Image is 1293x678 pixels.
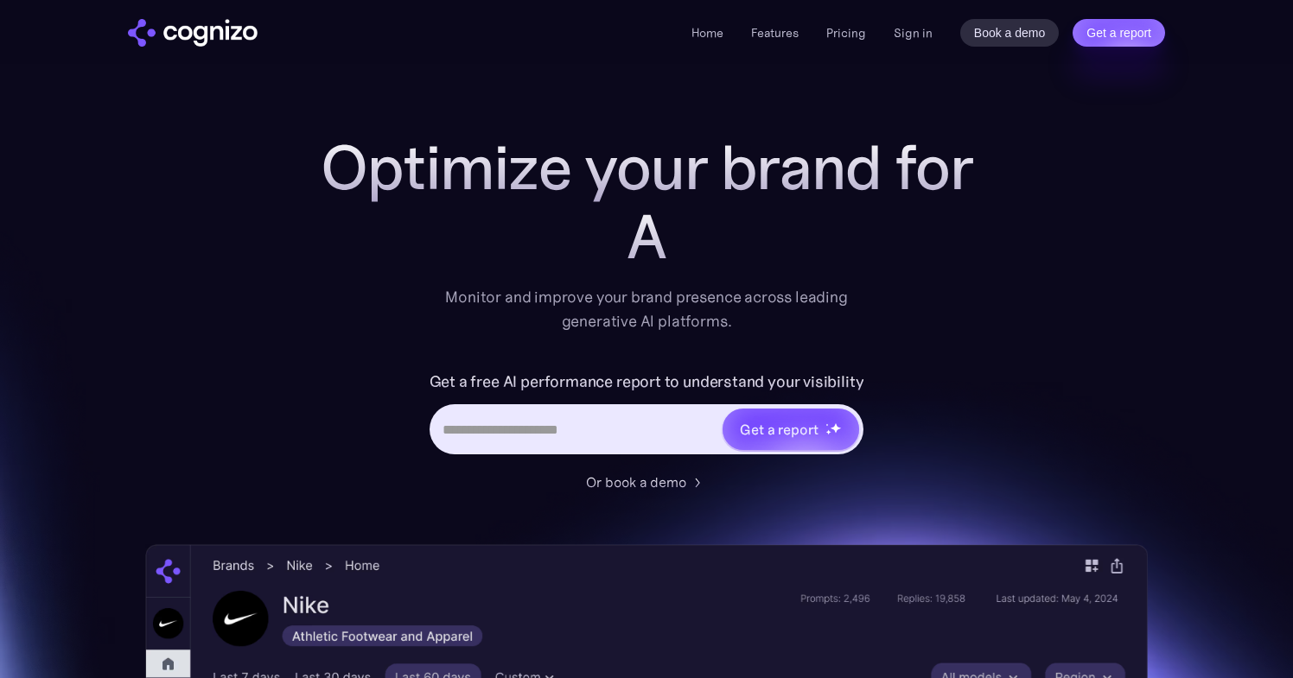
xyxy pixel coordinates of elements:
[740,419,818,440] div: Get a report
[825,429,831,435] img: star
[1073,19,1165,47] a: Get a report
[430,368,864,463] form: Hero URL Input Form
[586,472,686,492] div: Or book a demo
[301,133,992,202] h1: Optimize your brand for
[825,423,828,426] img: star
[830,422,841,434] img: star
[960,19,1060,47] a: Book a demo
[434,285,859,333] div: Monitor and improve your brand presence across leading generative AI platforms.
[128,19,258,47] a: home
[721,407,861,452] a: Get a reportstarstarstar
[128,19,258,47] img: cognizo logo
[751,25,799,41] a: Features
[894,22,933,43] a: Sign in
[586,472,707,492] a: Or book a demo
[301,202,992,271] div: A
[691,25,723,41] a: Home
[826,25,866,41] a: Pricing
[430,368,864,396] label: Get a free AI performance report to understand your visibility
